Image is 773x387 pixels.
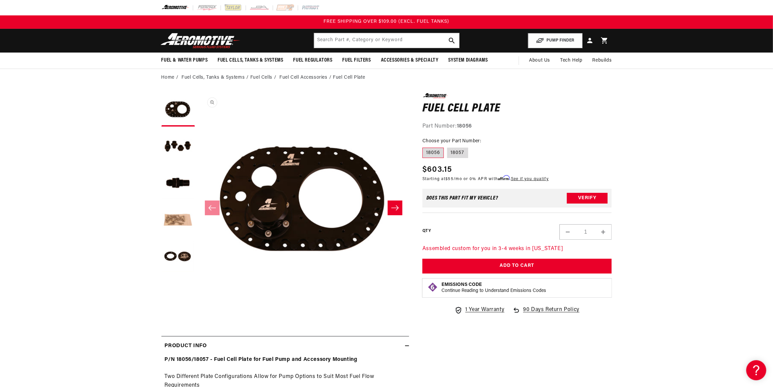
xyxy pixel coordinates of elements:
label: QTY [422,228,431,234]
input: Search by Part Number, Category or Keyword [314,33,459,48]
li: Fuel Cells, Tanks & Systems [181,74,250,81]
summary: Fuel & Water Pumps [156,53,213,68]
span: Fuel Filters [343,57,371,64]
h2: Product Info [165,342,207,351]
summary: Tech Help [555,53,587,69]
a: 90 Days Return Policy [512,306,579,321]
button: Load image 2 in gallery view [161,130,195,163]
li: Fuel Cells [250,74,278,81]
a: Fuel Cell Accessories [279,74,328,81]
summary: Product Info [161,336,409,356]
button: Emissions CodeContinue Reading to Understand Emissions Codes [441,282,546,294]
span: Fuel Cells, Tanks & Systems [218,57,283,64]
summary: Accessories & Specialty [376,53,443,68]
strong: Emissions Code [441,282,482,287]
span: System Diagrams [448,57,488,64]
span: $603.15 [422,164,452,176]
span: Fuel & Water Pumps [161,57,208,64]
div: Part Number: [422,122,612,131]
a: See if you qualify - Learn more about Affirm Financing (opens in modal) [511,177,549,181]
legend: Choose your Part Number: [422,138,482,145]
a: Home [161,74,174,81]
span: 1 Year Warranty [465,306,504,314]
span: FREE SHIPPING OVER $109.00 (EXCL. FUEL TANKS) [324,19,449,24]
label: 18057 [447,148,468,158]
span: Accessories & Specialty [381,57,438,64]
button: Slide left [205,201,220,215]
button: Load image 4 in gallery view [161,204,195,237]
button: search button [444,33,459,48]
button: Load image 3 in gallery view [161,167,195,200]
p: Starting at /mo or 0% APR with . [422,176,549,182]
a: 1 Year Warranty [455,306,504,314]
summary: System Diagrams [443,53,493,68]
h1: Fuel Cell Plate [422,103,612,114]
span: Tech Help [560,57,582,64]
li: Fuel Cell Plate [333,74,365,81]
summary: Fuel Regulators [288,53,338,68]
button: Load image 5 in gallery view [161,240,195,274]
strong: P/N 18056/18057 - Fuel Cell Plate for Fuel Pump and Accessory Mounting [165,357,358,362]
nav: breadcrumbs [161,74,612,81]
summary: Rebuilds [588,53,617,69]
img: Emissions code [427,282,438,293]
p: Continue Reading to Understand Emissions Codes [441,288,546,294]
img: Aeromotive [159,33,242,49]
strong: 18056 [457,124,472,129]
span: Affirm [498,175,510,180]
span: About Us [529,58,550,63]
button: Slide right [388,201,402,215]
p: Assembled custom for you in 3-4 weeks in [US_STATE] [422,245,612,253]
span: $55 [445,177,454,181]
summary: Fuel Cells, Tanks & Systems [213,53,288,68]
button: Load image 1 in gallery view [161,93,195,127]
a: About Us [524,53,555,69]
button: PUMP FINDER [528,33,583,48]
span: 90 Days Return Policy [523,306,579,321]
label: 18056 [422,148,444,158]
button: Add to Cart [422,259,612,274]
summary: Fuel Filters [338,53,376,68]
media-gallery: Gallery Viewer [161,93,409,322]
button: Verify [567,193,608,204]
div: Does This part fit My vehicle? [426,196,498,201]
span: Rebuilds [593,57,612,64]
span: Fuel Regulators [293,57,333,64]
